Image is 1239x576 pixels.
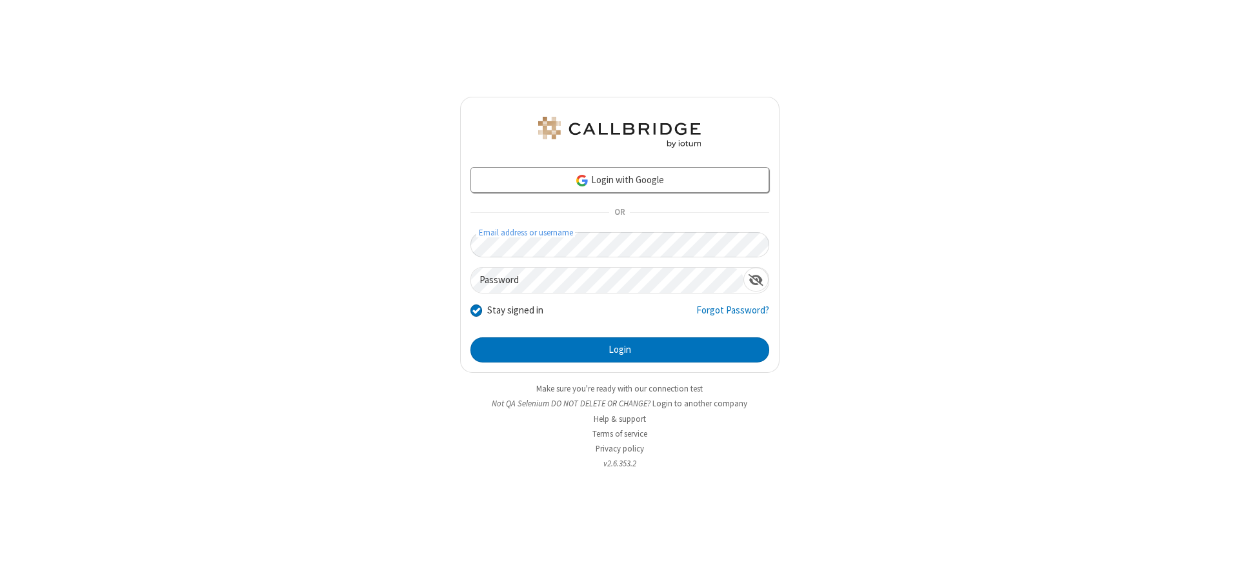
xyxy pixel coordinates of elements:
[470,167,769,193] a: Login with Google
[536,383,703,394] a: Make sure you're ready with our connection test
[1207,542,1229,567] iframe: Chat
[609,204,630,222] span: OR
[592,428,647,439] a: Terms of service
[487,303,543,318] label: Stay signed in
[652,397,747,410] button: Login to another company
[596,443,644,454] a: Privacy policy
[743,268,769,292] div: Show password
[536,117,703,148] img: QA Selenium DO NOT DELETE OR CHANGE
[471,268,743,293] input: Password
[460,457,780,470] li: v2.6.353.2
[594,413,646,424] a: Help & support
[470,337,769,363] button: Login
[460,397,780,410] li: Not QA Selenium DO NOT DELETE OR CHANGE?
[696,303,769,328] a: Forgot Password?
[575,174,589,188] img: google-icon.png
[470,232,769,257] input: Email address or username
